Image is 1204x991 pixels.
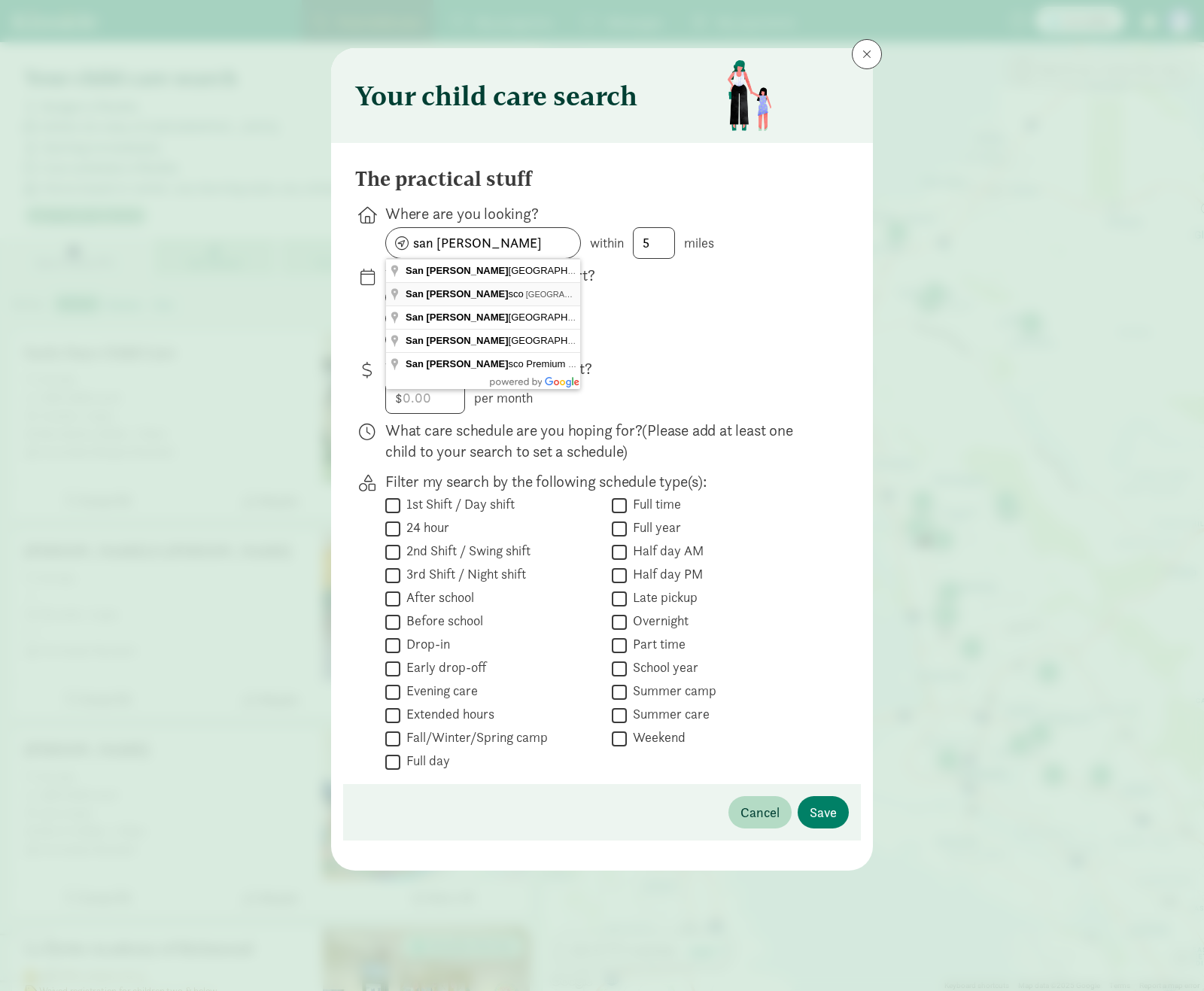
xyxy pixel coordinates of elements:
label: Full day [400,752,450,770]
label: Drop-in [400,635,450,653]
label: Extended hours [400,705,494,723]
span: San [PERSON_NAME] [406,335,509,346]
label: Full year [627,518,681,537]
label: 24 hour [400,518,449,537]
label: Full time [627,495,681,513]
label: Fall/Winter/Spring camp [400,728,548,746]
button: Save [798,796,849,828]
span: miles [684,234,714,251]
p: Where are you looking? [385,203,825,224]
button: Cancel [728,796,792,828]
label: Early drop-off [400,658,486,676]
label: Before school [400,612,483,630]
label: 1st Shift / Day shift [400,495,515,513]
span: [GEOGRAPHIC_DATA] [406,335,613,346]
p: When do you need care to start? [385,265,825,286]
label: Half day PM [627,565,703,583]
span: per month [474,389,533,406]
label: Late pickup [627,588,698,606]
label: Half day AM [627,542,704,560]
h3: Your child care search [355,81,637,111]
span: Save [810,802,837,822]
label: 2nd Shift / Swing shift [400,542,531,560]
span: [GEOGRAPHIC_DATA] (SFO) [406,265,642,276]
p: What is your maximum budget? [385,358,825,379]
label: Summer care [627,705,710,723]
p: Filter my search by the following schedule type(s): [385,471,825,492]
label: Evening care [400,682,478,700]
label: Summer camp [627,682,716,700]
label: Part time [627,635,686,653]
input: 0.00 [386,383,464,413]
p: What care schedule are you hoping for? [385,420,825,462]
span: San [PERSON_NAME] [406,312,509,323]
span: San [PERSON_NAME] [406,288,509,299]
label: Overnight [627,612,689,630]
span: sco Premium Outlets [406,358,601,369]
span: within [590,234,624,251]
span: Cancel [740,802,780,822]
span: (Please add at least one child to your search to set a schedule) [385,420,793,461]
label: Weekend [627,728,686,746]
input: enter zipcode or address [386,228,580,258]
label: 3rd Shift / Night shift [400,565,526,583]
span: San [PERSON_NAME] [406,358,509,369]
span: San [PERSON_NAME] [406,265,509,276]
span: [GEOGRAPHIC_DATA], [GEOGRAPHIC_DATA] [526,290,703,299]
label: After school [400,588,474,606]
h4: The practical stuff [355,167,532,191]
span: [GEOGRAPHIC_DATA] [406,312,613,323]
label: School year [627,658,698,676]
span: sco [406,288,526,299]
